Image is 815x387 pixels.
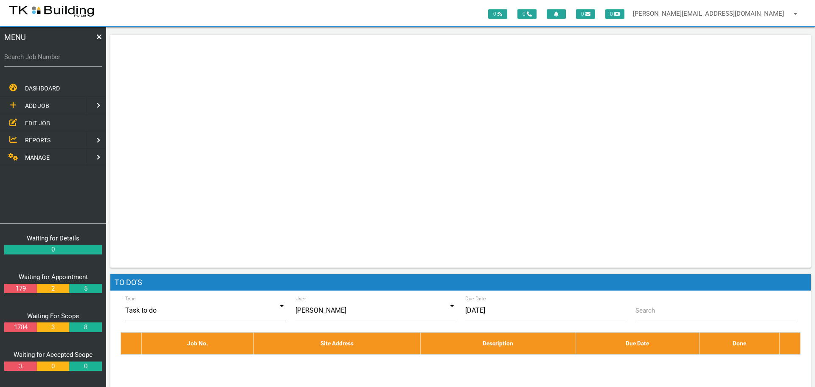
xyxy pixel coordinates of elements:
[14,351,93,359] a: Waiting for Accepted Scope
[576,333,699,354] th: Due Date
[69,284,101,294] a: 5
[25,102,49,109] span: ADD JOB
[37,322,69,332] a: 3
[488,9,507,19] span: 0
[69,322,101,332] a: 8
[4,284,37,294] a: 179
[25,154,50,161] span: MANAGE
[69,362,101,371] a: 0
[295,295,306,302] label: User
[605,9,624,19] span: 0
[4,245,102,254] a: 0
[635,306,655,316] label: Search
[110,274,811,291] h1: To Do's
[25,137,51,144] span: REPORTS
[27,234,79,242] a: Waiting for Details
[699,333,780,354] th: Done
[141,333,254,354] th: Job No.
[4,322,37,332] a: 1784
[4,362,37,371] a: 3
[517,9,537,19] span: 0
[37,362,69,371] a: 0
[27,312,79,320] a: Waiting For Scope
[25,85,60,92] span: DASHBOARD
[576,9,595,19] span: 0
[19,273,88,281] a: Waiting for Appointment
[8,4,95,18] img: s3file
[125,295,136,302] label: Type
[420,333,576,354] th: Description
[465,295,486,302] label: Due Date
[254,333,421,354] th: Site Address
[4,31,26,43] span: MENU
[37,284,69,294] a: 2
[25,119,50,126] span: EDIT JOB
[4,52,102,62] label: Search Job Number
